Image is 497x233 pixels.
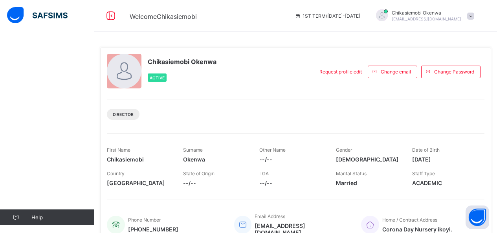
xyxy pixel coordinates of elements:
[7,7,68,24] img: safsims
[183,147,203,153] span: Surname
[336,180,400,186] span: Married
[130,13,197,20] span: Welcome Chikasiemobi
[434,69,474,75] span: Change Password
[148,58,216,66] span: Chikasiemobi Okenwa
[381,69,411,75] span: Change email
[107,171,125,176] span: Country
[382,217,437,223] span: Home / Contract Address
[336,156,400,163] span: [DEMOGRAPHIC_DATA]
[259,156,324,163] span: --/--
[150,75,165,80] span: Active
[259,180,324,186] span: --/--
[107,180,171,186] span: [GEOGRAPHIC_DATA]
[128,226,178,233] span: [PHONE_NUMBER]
[113,112,134,117] span: DIRECTOR
[412,180,477,186] span: ACADEMIC
[107,156,171,163] span: Chikasiemobi
[107,147,130,153] span: First Name
[336,171,367,176] span: Marital Status
[183,171,215,176] span: State of Origin
[128,217,161,223] span: Phone Number
[259,147,286,153] span: Other Name
[412,156,477,163] span: [DATE]
[336,147,352,153] span: Gender
[259,171,269,176] span: LGA
[319,69,362,75] span: Request profile edit
[183,180,248,186] span: --/--
[392,10,461,16] span: Chikasiemobi Okenwa
[412,171,435,176] span: Staff Type
[295,13,360,19] span: session/term information
[368,9,478,22] div: ChikasiemobiOkenwa
[382,226,452,233] span: Corona Day Nursery ikoyi.
[466,205,489,229] button: Open asap
[255,213,285,219] span: Email Address
[412,147,440,153] span: Date of Birth
[31,214,94,220] span: Help
[392,17,461,21] span: [EMAIL_ADDRESS][DOMAIN_NAME]
[183,156,248,163] span: Okenwa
